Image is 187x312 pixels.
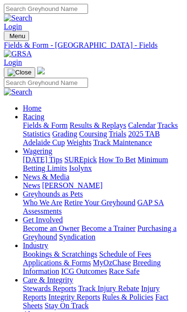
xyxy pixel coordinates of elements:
a: Breeding Information [23,259,161,275]
div: News & Media [23,181,183,190]
a: Become an Owner [23,224,79,232]
a: Greyhounds as Pets [23,190,83,198]
a: GAP SA Assessments [23,198,164,215]
a: Results & Replays [69,121,126,129]
a: Schedule of Fees [99,250,151,258]
a: News [23,181,40,189]
a: Minimum Betting Limits [23,156,168,172]
a: Login [4,58,22,66]
div: Care & Integrity [23,284,183,310]
input: Search [4,4,88,14]
a: Fact Sheets [23,293,168,310]
a: Weights [67,138,91,146]
a: Calendar [128,121,156,129]
input: Search [4,78,88,88]
a: Integrity Reports [49,293,100,301]
div: Greyhounds as Pets [23,198,183,216]
a: Wagering [23,147,52,155]
a: Stay On Track [45,302,89,310]
a: Track Injury Rebate [78,284,139,292]
a: Retire Your Greyhound [64,198,136,207]
a: Racing [23,113,44,121]
a: Race Safe [109,267,139,275]
a: Injury Reports [23,284,160,301]
div: Get Involved [23,224,183,241]
img: Search [4,14,32,22]
div: Racing [23,121,183,147]
a: Industry [23,241,48,250]
a: Grading [52,130,77,138]
a: Fields & Form - [GEOGRAPHIC_DATA] - Fields [4,41,183,50]
img: GRSA [4,50,32,58]
a: Purchasing a Greyhound [23,224,177,241]
a: [DATE] Tips [23,156,62,164]
a: Stewards Reports [23,284,76,292]
a: Become a Trainer [81,224,136,232]
a: Tracks [157,121,178,129]
a: Rules & Policies [102,293,154,301]
div: Wagering [23,156,183,173]
div: Industry [23,250,183,276]
a: Home [23,104,41,112]
a: [PERSON_NAME] [42,181,102,189]
span: Menu [10,32,25,40]
a: 2025 TAB Adelaide Cup [23,130,160,146]
a: News & Media [23,173,69,181]
a: Care & Integrity [23,276,73,284]
img: Close [8,69,31,76]
a: Coursing [79,130,107,138]
a: Isolynx [69,164,92,172]
a: Get Involved [23,216,63,224]
a: Who We Are [23,198,62,207]
a: Login [4,22,22,31]
a: Trials [109,130,127,138]
a: Applications & Forms [23,259,91,267]
a: Statistics [23,130,50,138]
button: Toggle navigation [4,31,29,41]
a: Syndication [59,233,95,241]
img: Search [4,88,32,96]
a: Fields & Form [23,121,68,129]
img: logo-grsa-white.png [37,67,45,74]
a: ICG Outcomes [61,267,107,275]
a: How To Bet [99,156,136,164]
a: Track Maintenance [93,138,152,146]
a: SUREpick [64,156,97,164]
a: MyOzChase [93,259,131,267]
a: Bookings & Scratchings [23,250,97,258]
button: Toggle navigation [4,67,35,78]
